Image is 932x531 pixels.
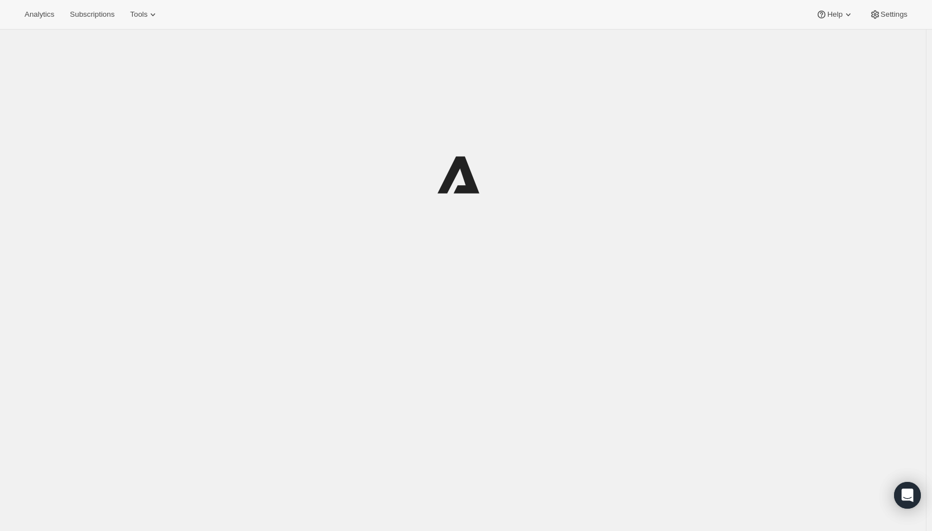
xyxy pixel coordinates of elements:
span: Subscriptions [70,10,114,19]
button: Settings [863,7,914,22]
span: Settings [881,10,907,19]
button: Help [809,7,860,22]
div: Open Intercom Messenger [894,482,921,509]
button: Analytics [18,7,61,22]
span: Tools [130,10,147,19]
span: Analytics [25,10,54,19]
span: Help [827,10,842,19]
button: Tools [123,7,165,22]
button: Subscriptions [63,7,121,22]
